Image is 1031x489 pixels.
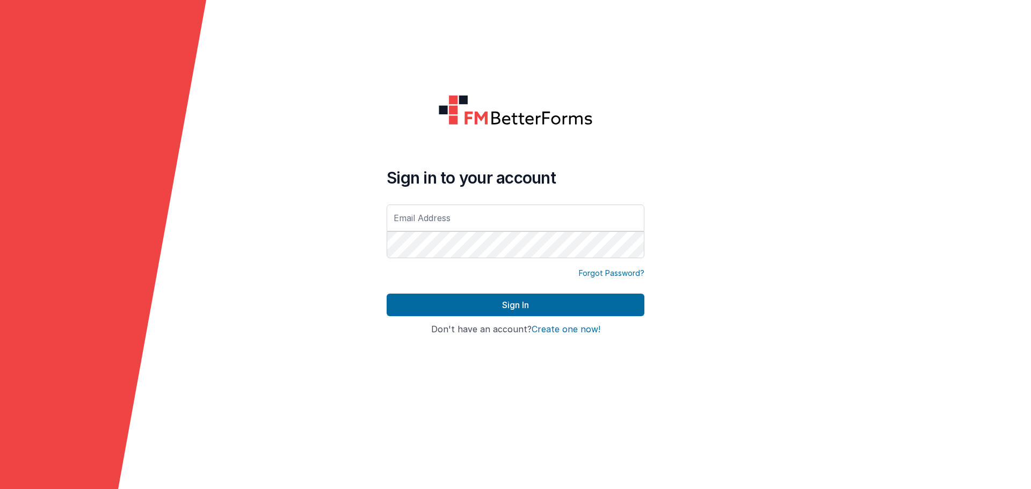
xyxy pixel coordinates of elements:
[532,325,600,334] button: Create one now!
[579,268,644,279] a: Forgot Password?
[387,205,644,231] input: Email Address
[387,325,644,334] h4: Don't have an account?
[387,168,644,187] h4: Sign in to your account
[387,294,644,316] button: Sign In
